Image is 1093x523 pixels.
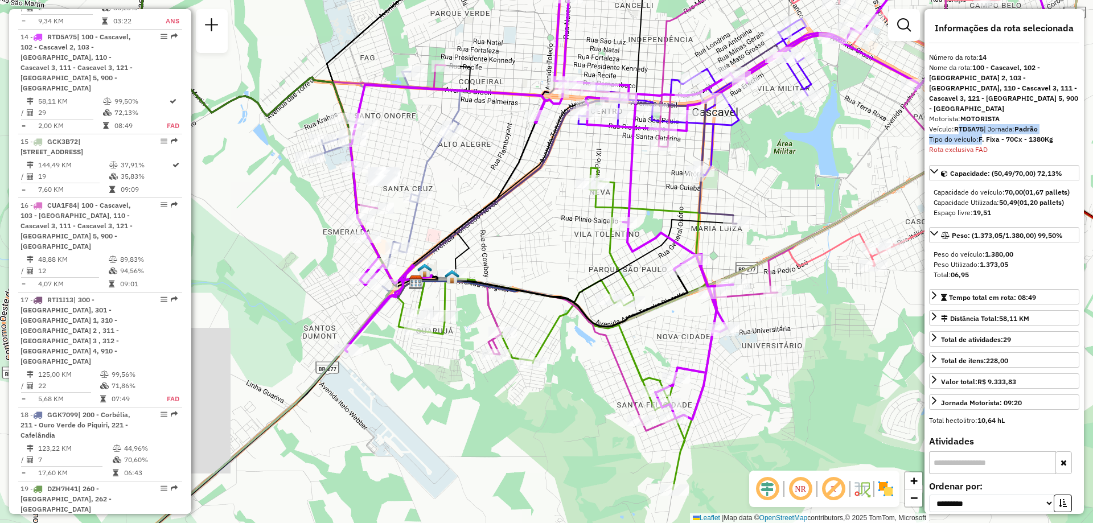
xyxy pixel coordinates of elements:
[934,250,1013,258] span: Peso do veículo:
[103,109,112,116] i: % de utilização da cubagem
[27,371,34,378] i: Distância Total
[20,15,26,27] td: =
[100,371,109,378] i: % de utilização do peso
[409,275,424,290] img: CDD Cascavel
[27,173,34,180] i: Total de Atividades
[38,15,101,27] td: 9,34 KM
[910,473,918,488] span: +
[20,484,112,513] span: 19 -
[368,175,396,186] div: Atividade não roteirizada - NORTE SUL BEBIDAS
[20,295,119,365] span: 17 -
[120,265,177,277] td: 94,56%
[47,32,77,41] span: RTD5A75
[445,269,459,284] img: 703 UDC Light Cascavel
[20,184,26,195] td: =
[977,377,1016,386] strong: R$ 9.333,83
[929,373,1079,389] a: Valor total:R$ 9.333,83
[111,369,155,380] td: 99,56%
[171,411,178,418] em: Rota exportada
[100,382,109,389] i: % de utilização da cubagem
[929,23,1079,34] h4: Informações da rota selecionada
[120,184,171,195] td: 09:09
[934,208,1075,218] div: Espaço livre:
[929,227,1079,242] a: Peso: (1.373,05/1.380,00) 99,50%
[172,162,179,168] i: Rota otimizada
[929,145,1079,155] div: Rota exclusiva FAD
[161,138,167,145] em: Opções
[787,475,814,503] span: Ocultar NR
[109,281,114,287] i: Tempo total em rota
[929,289,1079,304] a: Tempo total em rota: 08:49
[952,231,1063,240] span: Peso: (1.373,05/1.380,00) 99,50%
[113,456,121,463] i: % de utilização da cubagem
[690,513,929,523] div: Map data © contributors,© 2025 TomTom, Microsoft
[941,377,1016,387] div: Valor total:
[977,416,1005,425] strong: 10,64 hL
[20,32,133,92] span: 14 -
[113,470,118,476] i: Tempo total em rota
[171,485,178,492] em: Rota exportada
[38,254,108,265] td: 48,88 KM
[20,393,26,405] td: =
[1017,198,1064,207] strong: (01,20 pallets)
[20,454,26,466] td: /
[417,263,432,278] img: Ponto de Apoio FAD
[960,114,1000,123] strong: MOTORISTA
[103,98,112,105] i: % de utilização do peso
[109,267,117,274] i: % de utilização da cubagem
[111,393,155,405] td: 07:49
[372,170,400,181] div: Atividade não roteirizada - R MOREIRA MERCADO
[109,173,118,180] i: % de utilização da cubagem
[20,295,119,365] span: | 300 - [GEOGRAPHIC_DATA], 301 - [GEOGRAPHIC_DATA] 1, 310 - [GEOGRAPHIC_DATA] 2 , 311 - [GEOGRAPH...
[905,489,922,506] a: Zoom out
[20,410,130,439] span: | 200 - Corbélia, 211 - Ouro Verde do Piquiri, 221 - Cafelândia
[929,134,1079,145] div: Tipo do veículo:
[47,410,78,419] span: GGK7099
[109,186,115,193] i: Tempo total em rota
[38,454,112,466] td: 7
[27,267,34,274] i: Total de Atividades
[999,198,1017,207] strong: 50,49
[951,270,969,279] strong: 06,95
[954,125,984,133] strong: RTD5A75
[27,162,34,168] i: Distância Total
[20,265,26,277] td: /
[38,265,108,277] td: 12
[38,184,109,195] td: 7,60 KM
[929,310,1079,326] a: Distância Total:58,11 KM
[934,187,1075,197] div: Capacidade do veículo:
[27,98,34,105] i: Distância Total
[103,122,109,129] i: Tempo total em rota
[109,162,118,168] i: % de utilização do peso
[929,165,1079,180] a: Capacidade: (50,49/70,00) 72,13%
[171,138,178,145] em: Rota exportada
[38,380,100,392] td: 22
[111,380,155,392] td: 71,86%
[120,278,177,290] td: 09:01
[910,491,918,505] span: −
[929,183,1079,223] div: Capacidade: (50,49/70,00) 72,13%
[20,107,26,118] td: /
[114,96,167,107] td: 99,50%
[929,63,1078,113] strong: 100 - Cascavel, 102 - [GEOGRAPHIC_DATA] 2, 103 - [GEOGRAPHIC_DATA], 110 - Cascavel 3, 111 - Casca...
[100,396,106,402] i: Tempo total em rota
[368,167,396,179] div: Atividade não roteirizada - R MOREIRA MERCADO
[973,208,991,217] strong: 19,51
[124,443,178,454] td: 44,96%
[171,201,178,208] em: Rota exportada
[114,120,167,131] td: 08:49
[161,201,167,208] em: Opções
[124,454,178,466] td: 70,60%
[754,475,781,503] span: Ocultar deslocamento
[984,125,1038,133] span: | Jornada:
[113,445,121,452] i: % de utilização do peso
[27,456,34,463] i: Total de Atividades
[38,96,102,107] td: 58,11 KM
[929,352,1079,368] a: Total de itens:228,00
[200,14,223,39] a: Nova sessão e pesquisa
[20,32,133,92] span: | 100 - Cascavel, 102 - Cascavel 2, 103 - [GEOGRAPHIC_DATA], 110 - Cascavel 3, 111 - Cascavel 3, ...
[1023,188,1070,196] strong: (01,67 pallets)
[980,260,1008,269] strong: 1.373,05
[20,410,130,439] span: 18 -
[979,135,1053,143] strong: F. Fixa - 70Cx - 1380Kg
